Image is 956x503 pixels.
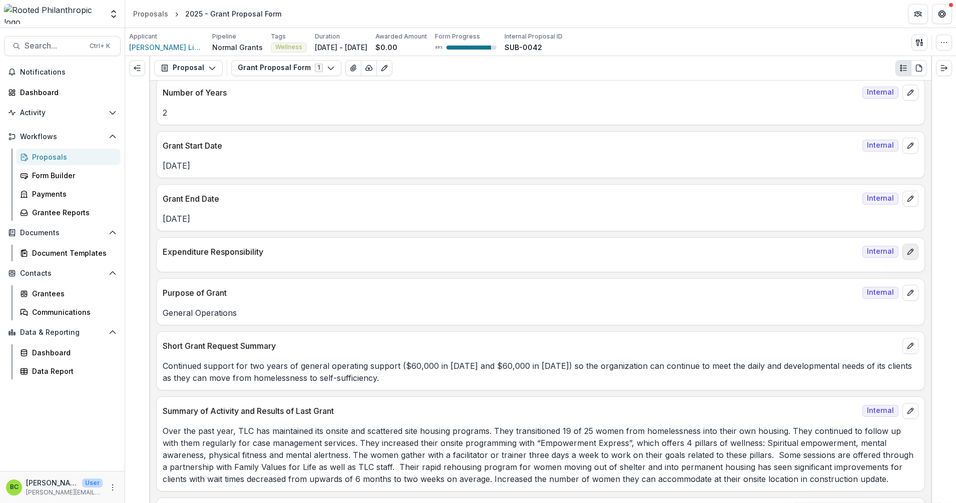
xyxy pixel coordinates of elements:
[862,287,898,299] span: Internal
[376,60,392,76] button: Edit as form
[16,186,121,202] a: Payments
[16,344,121,361] a: Dashboard
[4,4,103,24] img: Rooted Philanthropic logo
[129,42,204,53] a: [PERSON_NAME] Living Center
[16,304,121,320] a: Communications
[505,32,563,41] p: Internal Proposal ID
[4,225,121,241] button: Open Documents
[163,340,898,352] p: Short Grant Request Summary
[862,140,898,152] span: Internal
[32,207,113,218] div: Grantee Reports
[32,170,113,181] div: Form Builder
[315,32,340,41] p: Duration
[375,32,427,41] p: Awarded Amount
[435,32,480,41] p: Form Progress
[16,149,121,165] a: Proposals
[936,60,952,76] button: Expand right
[275,44,302,51] span: Wellness
[82,478,103,487] p: User
[4,84,121,101] a: Dashboard
[163,246,858,258] p: Expenditure Responsibility
[163,287,858,299] p: Purpose of Grant
[902,191,918,207] button: edit
[908,4,928,24] button: Partners
[133,9,168,19] div: Proposals
[107,4,121,24] button: Open entity switcher
[902,403,918,419] button: edit
[129,7,285,21] nav: breadcrumb
[163,140,858,152] p: Grant Start Date
[129,60,145,76] button: Expand left
[212,42,263,53] p: Normal Grants
[32,347,113,358] div: Dashboard
[32,189,113,199] div: Payments
[902,338,918,354] button: edit
[16,245,121,261] a: Document Templates
[505,42,542,53] p: SUB-0042
[271,32,286,41] p: Tags
[163,405,858,417] p: Summary of Activity and Results of Last Grant
[20,87,113,98] div: Dashboard
[20,109,105,117] span: Activity
[862,87,898,99] span: Internal
[345,60,361,76] button: View Attached Files
[26,477,78,488] p: [PERSON_NAME]
[20,68,117,77] span: Notifications
[163,213,918,225] p: [DATE]
[315,42,367,53] p: [DATE] - [DATE]
[32,248,113,258] div: Document Templates
[32,366,113,376] div: Data Report
[32,152,113,162] div: Proposals
[902,85,918,101] button: edit
[932,4,952,24] button: Get Help
[4,129,121,145] button: Open Workflows
[911,60,927,76] button: PDF view
[163,360,918,384] p: Continued support for two years of general operating support ($60,000 in [DATE] and $60,000 in [D...
[26,488,103,497] p: [PERSON_NAME][EMAIL_ADDRESS][DOMAIN_NAME]
[32,288,113,299] div: Grantees
[129,7,172,21] a: Proposals
[185,9,281,19] div: 2025 - Grant Proposal Form
[862,193,898,205] span: Internal
[88,41,112,52] div: Ctrl + K
[20,229,105,237] span: Documents
[862,246,898,258] span: Internal
[20,269,105,278] span: Contacts
[163,160,918,172] p: [DATE]
[32,307,113,317] div: Communications
[163,425,918,485] p: Over the past year, TLC has maintained its onsite and scattered site housing programs. They trans...
[902,138,918,154] button: edit
[20,133,105,141] span: Workflows
[902,285,918,301] button: edit
[10,484,19,490] div: Betsy Currie
[895,60,911,76] button: Plaintext view
[129,32,157,41] p: Applicant
[4,105,121,121] button: Open Activity
[163,107,918,119] p: 2
[163,307,918,319] p: General Operations
[107,481,119,493] button: More
[16,285,121,302] a: Grantees
[902,244,918,260] button: edit
[163,87,858,99] p: Number of Years
[16,363,121,379] a: Data Report
[20,328,105,337] span: Data & Reporting
[16,167,121,184] a: Form Builder
[4,324,121,340] button: Open Data & Reporting
[862,405,898,417] span: Internal
[4,64,121,80] button: Notifications
[375,42,397,53] p: $0.00
[16,204,121,221] a: Grantee Reports
[4,36,121,56] button: Search...
[212,32,236,41] p: Pipeline
[4,265,121,281] button: Open Contacts
[435,44,442,51] p: 89 %
[231,60,341,76] button: Grant Proposal Form1
[25,41,84,51] span: Search...
[154,60,223,76] button: Proposal
[163,193,858,205] p: Grant End Date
